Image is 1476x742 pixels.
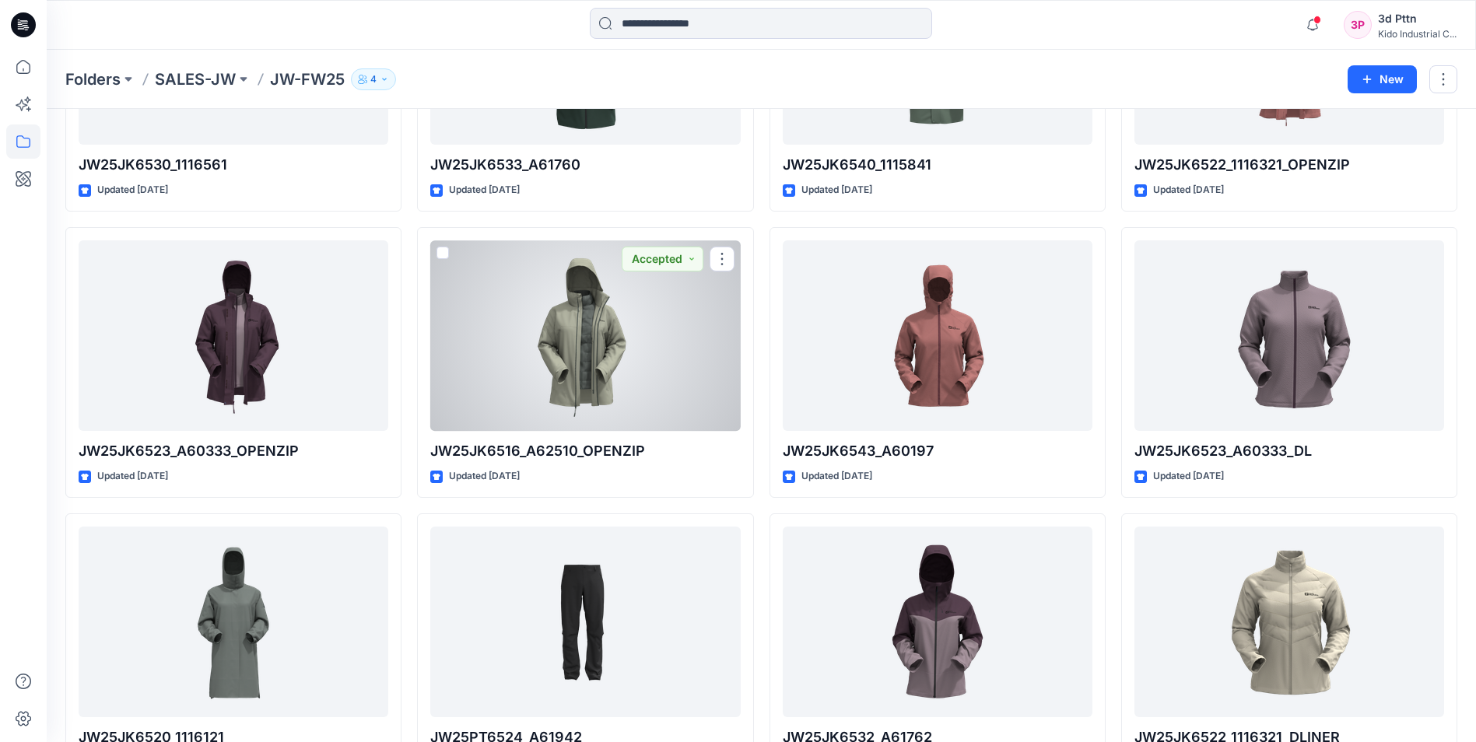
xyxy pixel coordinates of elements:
[97,182,168,198] p: Updated [DATE]
[97,468,168,485] p: Updated [DATE]
[430,527,740,717] a: JW25PT6524_A61942
[1378,28,1457,40] div: Kido Industrial C...
[430,440,740,462] p: JW25JK6516_A62510_OPENZIP
[79,440,388,462] p: JW25JK6523_A60333_OPENZIP
[449,468,520,485] p: Updated [DATE]
[155,68,236,90] a: SALES-JW
[783,240,1092,431] a: JW25JK6543_A60197
[1153,468,1224,485] p: Updated [DATE]
[449,182,520,198] p: Updated [DATE]
[1134,154,1444,176] p: JW25JK6522_1116321_OPENZIP
[430,240,740,431] a: JW25JK6516_A62510_OPENZIP
[65,68,121,90] a: Folders
[79,240,388,431] a: JW25JK6523_A60333_OPENZIP
[783,154,1092,176] p: JW25JK6540_1115841
[801,182,872,198] p: Updated [DATE]
[79,154,388,176] p: JW25JK6530_1116561
[1348,65,1417,93] button: New
[783,527,1092,717] a: JW25JK6532_A61762
[1134,527,1444,717] a: JW25JK6522_1116321_DLINER
[801,468,872,485] p: Updated [DATE]
[351,68,396,90] button: 4
[270,68,345,90] p: JW-FW25
[783,440,1092,462] p: JW25JK6543_A60197
[1134,240,1444,431] a: JW25JK6523_A60333_DL
[370,71,377,88] p: 4
[1153,182,1224,198] p: Updated [DATE]
[1378,9,1457,28] div: 3d Pttn
[79,527,388,717] a: JW25JK6520_1116121
[1344,11,1372,39] div: 3P
[430,154,740,176] p: JW25JK6533_A61760
[1134,440,1444,462] p: JW25JK6523_A60333_DL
